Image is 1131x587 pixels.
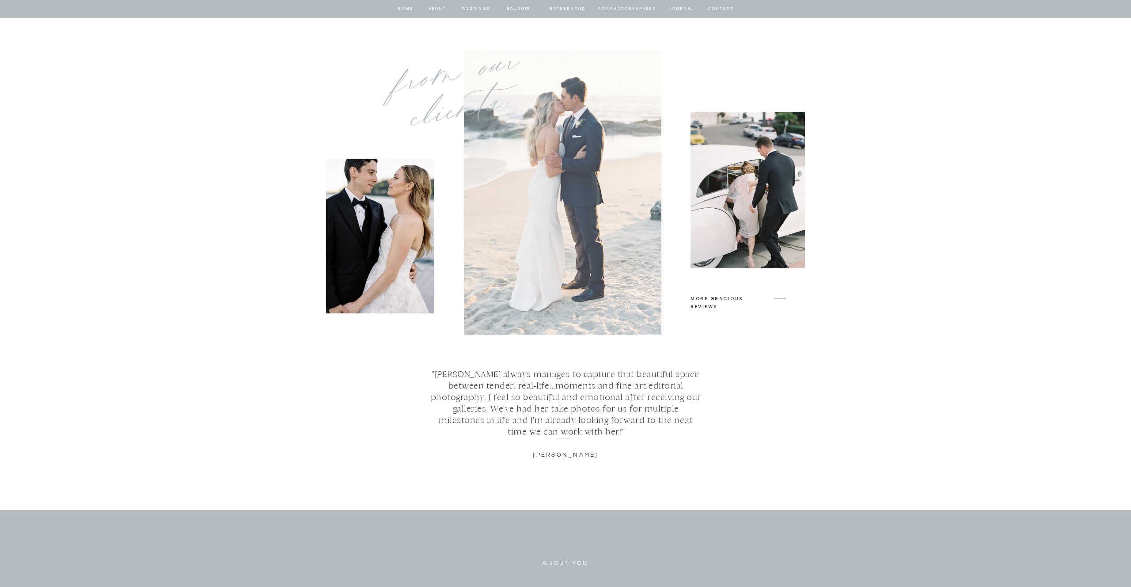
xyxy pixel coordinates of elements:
[461,5,491,13] a: Weddings
[487,450,644,461] p: [PERSON_NAME]
[691,295,771,303] a: MORE GRACIOUS REVIEWS
[706,5,735,13] a: contact
[397,5,414,13] a: home
[548,5,585,13] a: Motherhood
[506,5,531,13] a: BOUDOIR
[380,52,546,145] div: from our clients:
[428,5,446,13] a: about
[500,558,631,568] h2: about you
[429,369,702,426] p: "[PERSON_NAME] always manages to capture that beautiful space between tender, real-life...moments...
[668,5,695,13] a: journal
[598,5,656,13] a: for photographers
